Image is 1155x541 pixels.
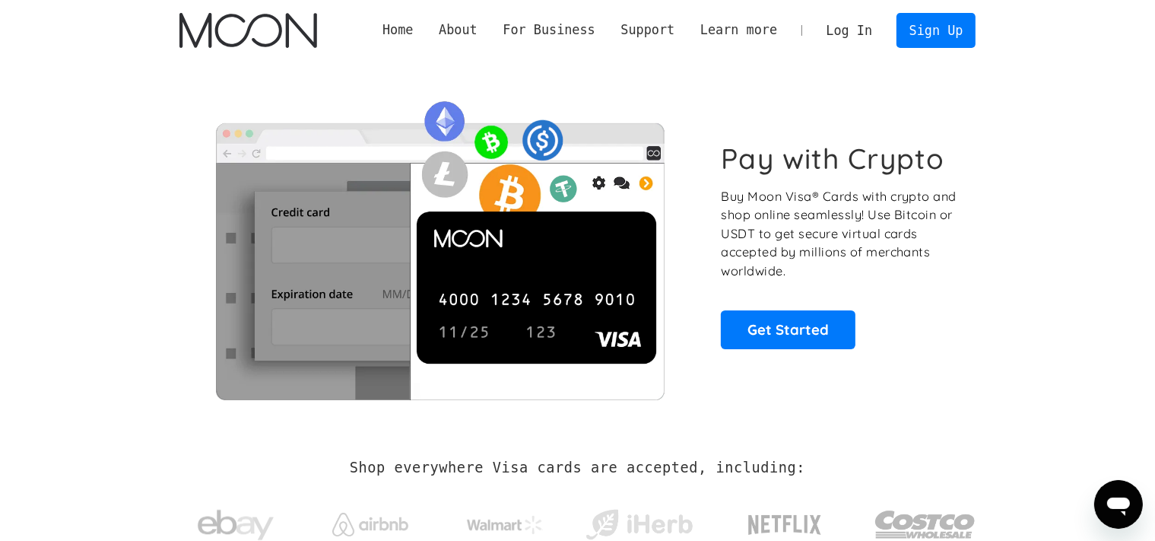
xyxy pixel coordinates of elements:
[490,21,608,40] div: For Business
[1094,480,1143,529] iframe: Button to launch messaging window
[467,516,543,534] img: Walmart
[439,21,478,40] div: About
[620,21,674,40] div: Support
[179,13,317,48] img: Moon Logo
[896,13,976,47] a: Sign Up
[179,13,317,48] a: home
[370,21,426,40] a: Home
[721,310,855,348] a: Get Started
[700,21,777,40] div: Learn more
[503,21,595,40] div: For Business
[426,21,490,40] div: About
[721,142,944,176] h1: Pay with Crypto
[608,21,687,40] div: Support
[350,460,805,476] h2: Shop everywhere Visa cards are accepted, including:
[814,14,885,47] a: Log In
[687,21,790,40] div: Learn more
[332,513,408,536] img: Airbnb
[721,187,959,281] p: Buy Moon Visa® Cards with crypto and shop online seamlessly! Use Bitcoin or USDT to get secure vi...
[179,91,700,399] img: Moon Cards let you spend your crypto anywhere Visa is accepted.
